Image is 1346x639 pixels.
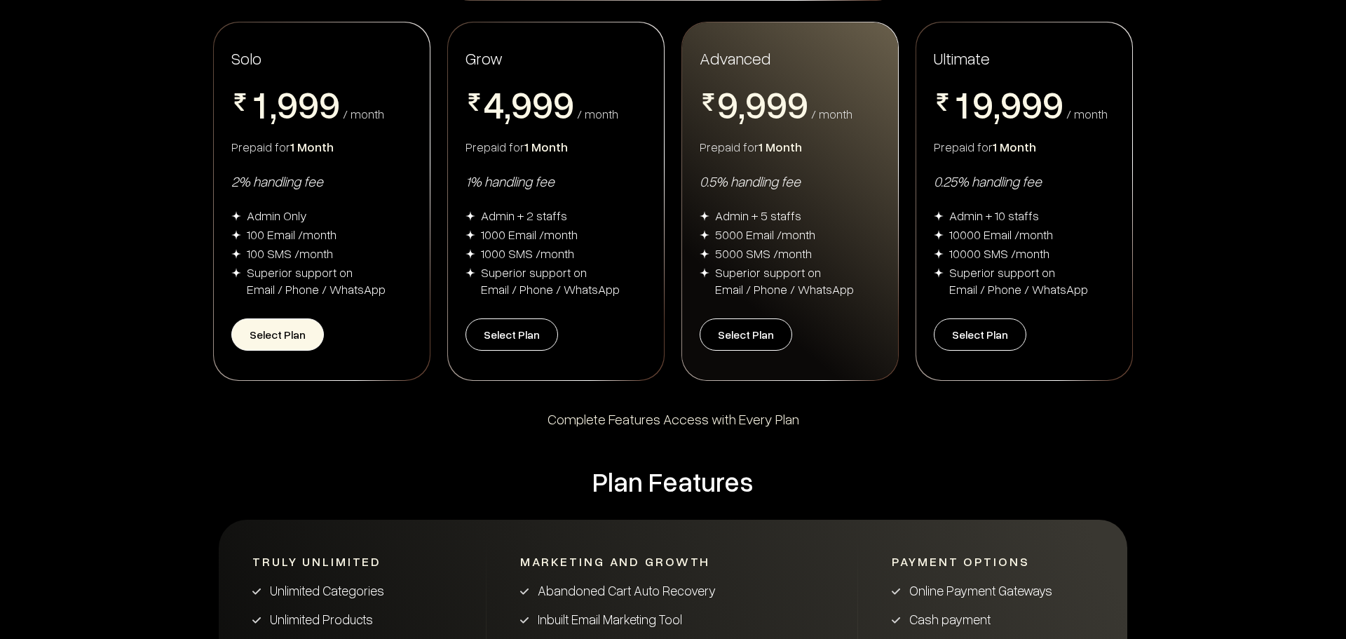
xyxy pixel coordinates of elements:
span: Advanced [700,47,770,69]
div: Marketing and Growth [520,553,824,570]
span: 9 [319,85,340,123]
button: Select Plan [465,318,558,351]
img: img [465,230,475,240]
span: 9 [511,85,532,123]
span: 1 Month [290,139,334,154]
div: Superior support on Email / Phone / WhatsApp [247,264,386,297]
span: 9 [1042,85,1063,123]
span: 9 [298,85,319,123]
div: Admin Only [247,207,307,224]
li: Unlimited Categories [252,581,452,599]
span: 1 Month [759,139,802,154]
div: Superior support on Email / Phone / WhatsApp [481,264,620,297]
img: pricing-rupee [231,93,249,111]
img: img [465,249,475,259]
div: 0.5% handling fee [700,172,881,190]
span: Ultimate [934,47,990,69]
img: pricing-rupee [700,93,717,111]
span: 9 [972,85,993,123]
span: 4 [483,85,504,123]
div: / month [1066,107,1108,120]
span: 2 [951,123,972,161]
span: 9 [766,85,787,123]
div: 1000 SMS /month [481,245,574,262]
div: 5000 Email /month [715,226,815,243]
span: 9 [717,85,738,123]
span: 9 [553,85,574,123]
span: 2 [249,123,270,161]
div: 5000 SMS /month [715,245,812,262]
img: img [231,249,241,259]
div: 100 Email /month [247,226,336,243]
div: Prepaid for [934,138,1115,155]
span: 9 [1021,85,1042,123]
button: Select Plan [231,318,324,351]
div: Prepaid for [465,138,646,155]
span: Grow [465,48,503,68]
div: Prepaid for [231,138,412,155]
div: 10000 Email /month [949,226,1053,243]
div: / month [343,107,384,120]
span: 1 Month [524,139,568,154]
div: Admin + 2 staffs [481,207,567,224]
img: img [934,230,944,240]
div: / month [577,107,618,120]
img: img [700,211,709,221]
img: img [465,211,475,221]
img: img [700,230,709,240]
div: Superior support on Email / Phone / WhatsApp [715,264,854,297]
div: 100 SMS /month [247,245,333,262]
span: , [993,85,1000,127]
li: Abandoned Cart Auto Recovery [520,581,824,599]
span: , [504,85,511,127]
img: img [700,249,709,259]
button: Select Plan [934,318,1026,351]
span: 9 [745,85,766,123]
div: 1000 Email /month [481,226,578,243]
div: / month [811,107,852,120]
div: Admin + 10 staffs [949,207,1039,224]
button: Select Plan [700,318,792,351]
span: 5 [483,123,504,161]
li: Unlimited Products [252,610,452,628]
img: img [231,211,241,221]
div: Prepaid for [700,138,881,155]
img: img [465,268,475,278]
div: Plan Features [219,464,1127,499]
div: Superior support on Email / Phone / WhatsApp [949,264,1088,297]
div: 0.25% handling fee [934,172,1115,190]
span: Solo [231,48,261,68]
div: Admin + 5 staffs [715,207,801,224]
div: 10000 SMS /month [949,245,1049,262]
li: Online Payment Gateways [892,581,1080,599]
img: img [934,211,944,221]
img: img [231,230,241,240]
div: Truly Unlimited [252,553,452,570]
div: Payment Options [892,553,1080,570]
img: img [231,268,241,278]
div: 1% handling fee [465,172,646,190]
img: img [934,268,944,278]
img: img [934,249,944,259]
li: Cash payment [892,610,1080,628]
span: 1 Month [993,139,1036,154]
div: 2% handling fee [231,172,412,190]
span: 1 [249,85,270,123]
img: pricing-rupee [934,93,951,111]
span: 1 [951,85,972,123]
img: pricing-rupee [465,93,483,111]
li: Inbuilt Email Marketing Tool [520,610,824,628]
span: 9 [277,85,298,123]
span: , [738,85,745,127]
span: 9 [1000,85,1021,123]
span: 9 [787,85,808,123]
span: , [270,85,277,127]
img: img [700,268,709,278]
span: 9 [532,85,553,123]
